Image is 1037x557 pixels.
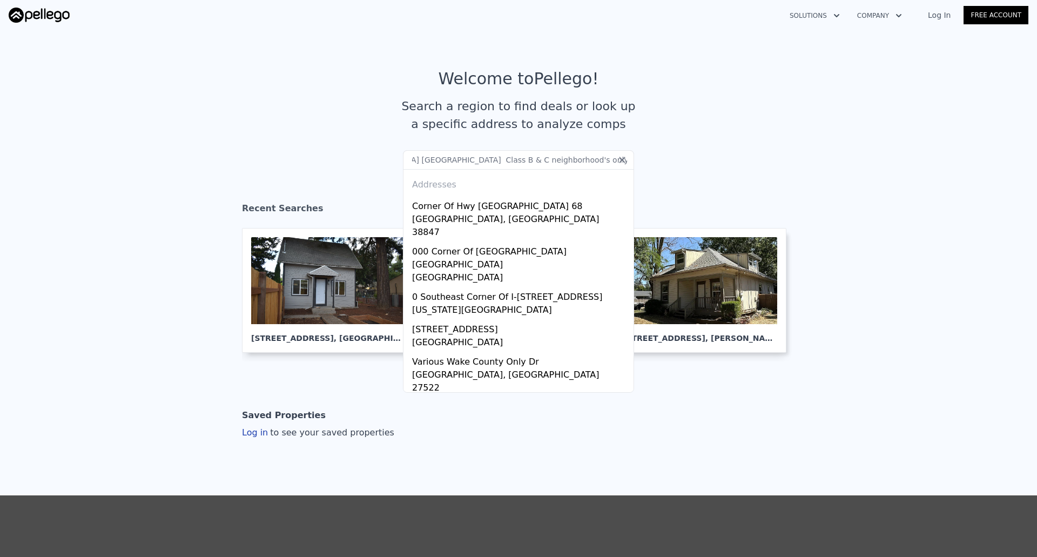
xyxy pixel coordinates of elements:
[412,336,629,351] div: [GEOGRAPHIC_DATA]
[412,196,629,213] div: Corner Of Hwy [GEOGRAPHIC_DATA] 68
[408,170,629,196] div: Addresses
[412,241,629,271] div: 000 Corner Of [GEOGRAPHIC_DATA] [GEOGRAPHIC_DATA]
[403,150,634,170] input: Search an address or region...
[623,324,777,344] div: [STREET_ADDRESS] , [PERSON_NAME]
[242,228,423,353] a: [STREET_ADDRESS], [GEOGRAPHIC_DATA]
[614,228,795,353] a: [STREET_ADDRESS], [PERSON_NAME]
[412,286,629,304] div: 0 Southeast Corner Of I-[STREET_ADDRESS]
[781,6,849,25] button: Solutions
[412,351,629,368] div: Various Wake County Only Dr
[412,213,629,241] div: [GEOGRAPHIC_DATA], [GEOGRAPHIC_DATA] 38847
[915,10,964,21] a: Log In
[242,193,795,228] div: Recent Searches
[849,6,911,25] button: Company
[242,426,394,439] div: Log in
[242,405,326,426] div: Saved Properties
[439,69,599,89] div: Welcome to Pellego !
[251,324,406,344] div: [STREET_ADDRESS] , [GEOGRAPHIC_DATA]
[412,271,629,286] div: [GEOGRAPHIC_DATA]
[412,304,629,319] div: [US_STATE][GEOGRAPHIC_DATA]
[412,368,629,397] div: [GEOGRAPHIC_DATA], [GEOGRAPHIC_DATA] 27522
[268,427,394,438] span: to see your saved properties
[398,97,639,133] div: Search a region to find deals or look up a specific address to analyze comps
[964,6,1028,24] a: Free Account
[412,319,629,336] div: [STREET_ADDRESS]
[9,8,70,23] img: Pellego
